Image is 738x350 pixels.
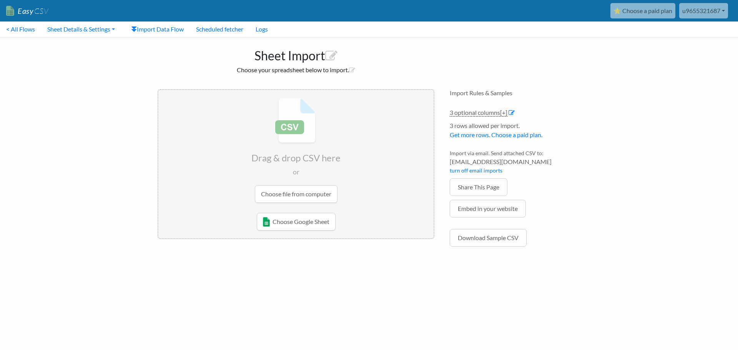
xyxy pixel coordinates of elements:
li: Import via email. Send attached CSV to: [450,149,580,178]
a: Choose Google Sheet [257,213,336,231]
a: u9655321687 [679,3,728,18]
a: Import Data Flow [125,22,190,37]
a: Download Sample CSV [450,229,527,247]
a: Sheet Details & Settings [41,22,121,37]
span: [+] [500,109,507,116]
h4: Import Rules & Samples [450,89,580,96]
a: Get more rows. Choose a paid plan. [450,131,542,138]
li: 3 rows allowed per import. [450,121,580,143]
a: EasyCSV [6,3,48,19]
span: CSV [33,6,48,16]
a: Scheduled fetcher [190,22,249,37]
a: 3 optional columns[+] [450,109,507,117]
a: ⭐ Choose a paid plan [610,3,675,18]
a: Logs [249,22,274,37]
span: [EMAIL_ADDRESS][DOMAIN_NAME] [450,157,580,166]
a: Share This Page [450,178,507,196]
a: turn off email imports [450,167,502,174]
h1: Sheet Import [158,45,434,63]
a: Embed in your website [450,200,526,217]
h2: Choose your spreadsheet below to import. [158,66,434,73]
